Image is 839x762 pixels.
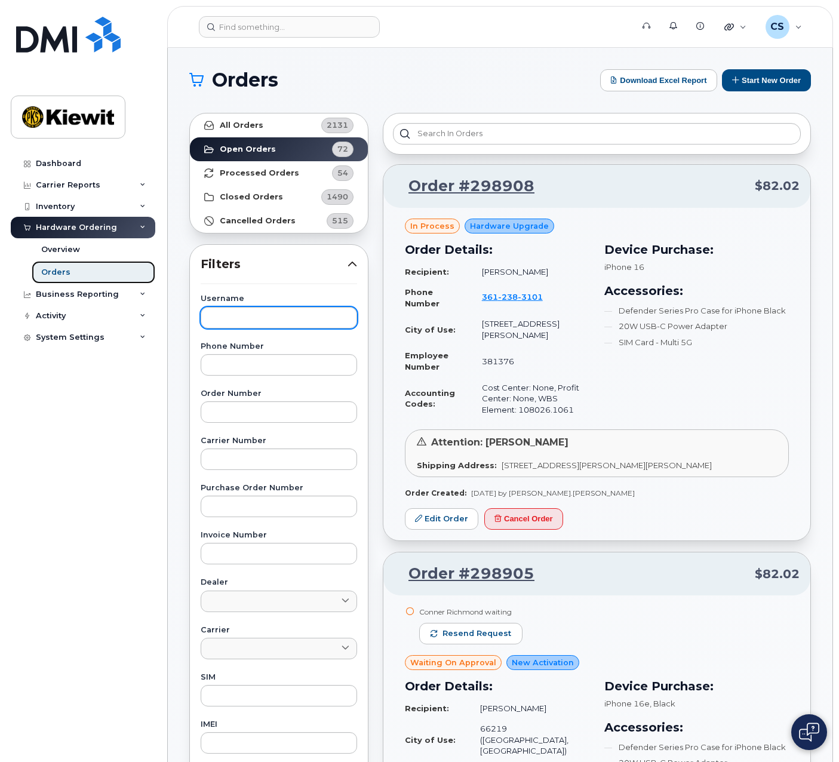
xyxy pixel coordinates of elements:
[604,742,789,753] li: Defender Series Pro Case for iPhone Black
[201,721,357,729] label: IMEI
[410,220,454,232] span: in process
[201,390,357,398] label: Order Number
[337,143,348,155] span: 72
[410,657,496,668] span: Waiting On Approval
[220,121,263,130] strong: All Orders
[220,145,276,154] strong: Open Orders
[604,241,789,259] h3: Device Purchase:
[498,292,518,302] span: 238
[604,337,789,348] li: SIM Card - Multi 5G
[482,292,557,302] a: 3612383101
[471,345,590,377] td: 381376
[201,256,348,273] span: Filters
[394,563,534,585] a: Order #298905
[327,119,348,131] span: 2131
[518,292,543,302] span: 3101
[201,343,357,351] label: Phone Number
[469,698,589,719] td: [PERSON_NAME]
[405,267,449,276] strong: Recipient:
[471,377,590,420] td: Cost Center: None, Profit Center: None, WBS Element: 108026.1061
[604,282,789,300] h3: Accessories:
[190,137,368,161] a: Open Orders72
[220,216,296,226] strong: Cancelled Orders
[482,292,543,302] span: 361
[471,314,590,345] td: [STREET_ADDRESS][PERSON_NAME]
[201,531,357,539] label: Invoice Number
[405,287,440,308] strong: Phone Number
[604,305,789,317] li: Defender Series Pro Case for iPhone Black
[722,69,811,91] button: Start New Order
[201,295,357,303] label: Username
[190,185,368,209] a: Closed Orders1490
[332,215,348,226] span: 515
[201,579,357,586] label: Dealer
[405,677,590,695] h3: Order Details:
[755,566,800,583] span: $82.02
[212,71,278,89] span: Orders
[502,460,712,470] span: [STREET_ADDRESS][PERSON_NAME][PERSON_NAME]
[201,437,357,445] label: Carrier Number
[419,623,523,644] button: Resend request
[405,735,456,745] strong: City of Use:
[201,626,357,634] label: Carrier
[220,168,299,178] strong: Processed Orders
[220,192,283,202] strong: Closed Orders
[431,437,568,448] span: Attention: [PERSON_NAME]
[419,607,523,617] div: Conner Richmond waiting
[190,209,368,233] a: Cancelled Orders515
[405,325,456,334] strong: City of Use:
[393,123,801,145] input: Search in orders
[470,220,549,232] span: Hardware Upgrade
[405,508,478,530] a: Edit Order
[484,508,563,530] button: Cancel Order
[201,674,357,681] label: SIM
[201,484,357,492] label: Purchase Order Number
[604,262,644,272] span: iPhone 16
[471,488,635,497] span: [DATE] by [PERSON_NAME].[PERSON_NAME]
[327,191,348,202] span: 1490
[604,677,789,695] h3: Device Purchase:
[604,321,789,332] li: 20W USB-C Power Adapter
[755,177,800,195] span: $82.02
[337,167,348,179] span: 54
[417,460,497,470] strong: Shipping Address:
[600,69,717,91] button: Download Excel Report
[405,241,590,259] h3: Order Details:
[190,161,368,185] a: Processed Orders54
[405,488,466,497] strong: Order Created:
[405,351,448,371] strong: Employee Number
[471,262,590,282] td: [PERSON_NAME]
[190,113,368,137] a: All Orders2131
[650,699,675,708] span: , Black
[394,176,534,197] a: Order #298908
[405,703,449,713] strong: Recipient:
[604,718,789,736] h3: Accessories:
[442,628,511,639] span: Resend request
[799,723,819,742] img: Open chat
[512,657,574,668] span: New Activation
[405,388,455,409] strong: Accounting Codes:
[604,699,650,708] span: iPhone 16e
[469,718,589,761] td: 66219 ([GEOGRAPHIC_DATA], [GEOGRAPHIC_DATA])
